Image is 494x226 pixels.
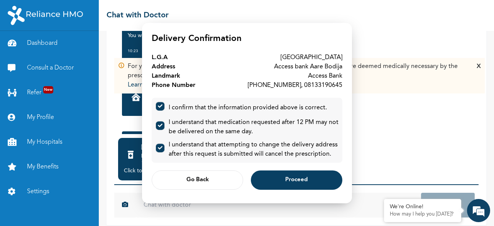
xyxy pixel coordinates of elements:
[169,103,327,112] div: I confirm that the information provided above is correct.
[248,81,342,90] div: [PHONE_NUMBER], 08133190645
[251,170,342,190] button: Proceed
[285,178,308,183] span: Proceed
[152,32,342,46] h4: Delivery Confirmation
[40,43,130,53] div: Chat with us now
[186,178,209,183] span: Go Back
[308,71,342,81] div: Access Bank
[274,62,342,71] div: Access bank Aare Bodija
[127,4,145,22] div: Minimize live chat window
[4,201,76,206] span: Conversation
[281,53,342,62] div: [GEOGRAPHIC_DATA]
[169,140,338,159] div: I understand that attempting to change the delivery address after this request is submitted will ...
[76,187,147,211] div: FAQs
[152,81,203,90] div: Phone Number
[45,72,107,150] span: We're online!
[152,71,188,81] div: Landmark
[4,160,147,187] textarea: Type your message and hit 'Enter'
[14,39,31,58] img: d_794563401_company_1708531726252_794563401
[152,170,243,190] button: Go Back
[152,62,183,71] div: Address
[169,118,338,136] div: I understand that medication requested after 12 PM may not be delivered on the same day.
[152,53,176,62] div: L.G.A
